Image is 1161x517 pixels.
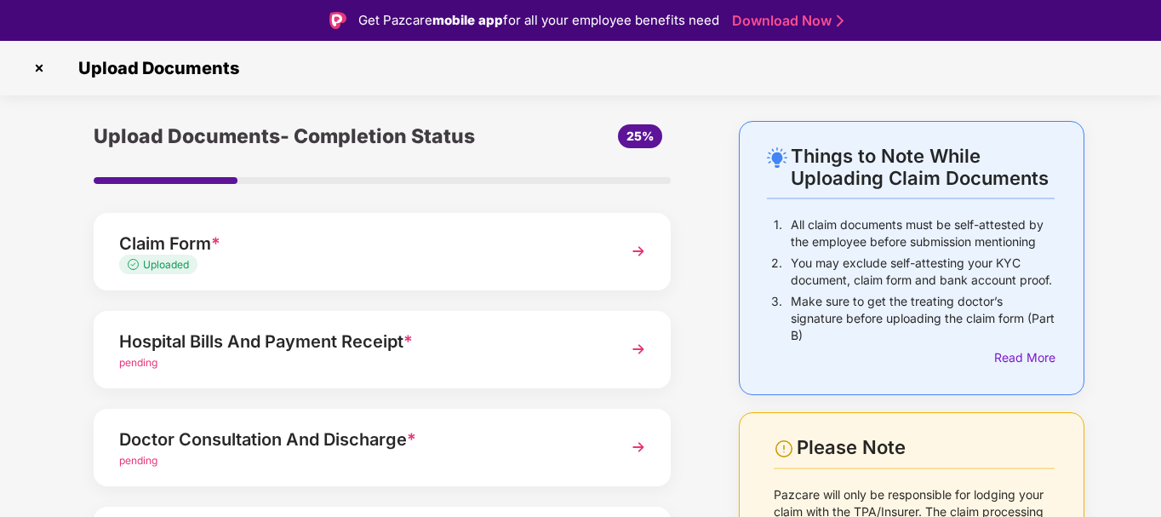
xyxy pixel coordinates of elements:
[119,426,601,453] div: Doctor Consultation And Discharge
[119,328,601,355] div: Hospital Bills And Payment Receipt
[994,348,1055,367] div: Read More
[26,55,53,82] img: svg+xml;base64,PHN2ZyBpZD0iQ3Jvc3MtMzJ4MzIiIHhtbG5zPSJodHRwOi8vd3d3LnczLm9yZy8yMDAwL3N2ZyIgd2lkdG...
[626,129,654,143] span: 25%
[791,255,1055,289] p: You may exclude self-attesting your KYC document, claim form and bank account proof.
[837,12,844,30] img: Stroke
[119,230,601,257] div: Claim Form
[771,293,782,344] p: 3.
[143,258,189,271] span: Uploaded
[774,439,794,459] img: svg+xml;base64,PHN2ZyBpZD0iV2FybmluZ18tXzI0eDI0IiBkYXRhLW5hbWU9Ildhcm5pbmcgLSAyNHgyNCIgeG1sbnM9Im...
[623,236,654,267] img: svg+xml;base64,PHN2ZyBpZD0iTmV4dCIgeG1sbnM9Imh0dHA6Ly93d3cudzMub3JnLzIwMDAvc3ZnIiB3aWR0aD0iMzYiIG...
[358,10,719,31] div: Get Pazcare for all your employee benefits need
[329,12,346,29] img: Logo
[119,356,157,369] span: pending
[774,216,782,250] p: 1.
[94,121,478,152] div: Upload Documents- Completion Status
[791,216,1055,250] p: All claim documents must be self-attested by the employee before submission mentioning
[119,454,157,467] span: pending
[771,255,782,289] p: 2.
[61,58,248,78] span: Upload Documents
[791,293,1055,344] p: Make sure to get the treating doctor’s signature before uploading the claim form (Part B)
[128,259,143,270] img: svg+xml;base64,PHN2ZyB4bWxucz0iaHR0cDovL3d3dy53My5vcmcvMjAwMC9zdmciIHdpZHRoPSIxMy4zMzMiIGhlaWdodD...
[623,334,654,365] img: svg+xml;base64,PHN2ZyBpZD0iTmV4dCIgeG1sbnM9Imh0dHA6Ly93d3cudzMub3JnLzIwMDAvc3ZnIiB3aWR0aD0iMzYiIG...
[797,436,1055,459] div: Please Note
[791,145,1055,189] div: Things to Note While Uploading Claim Documents
[767,147,787,168] img: svg+xml;base64,PHN2ZyB4bWxucz0iaHR0cDovL3d3dy53My5vcmcvMjAwMC9zdmciIHdpZHRoPSIyNC4wOTMiIGhlaWdodD...
[432,12,503,28] strong: mobile app
[732,12,838,30] a: Download Now
[623,432,654,462] img: svg+xml;base64,PHN2ZyBpZD0iTmV4dCIgeG1sbnM9Imh0dHA6Ly93d3cudzMub3JnLzIwMDAvc3ZnIiB3aWR0aD0iMzYiIG...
